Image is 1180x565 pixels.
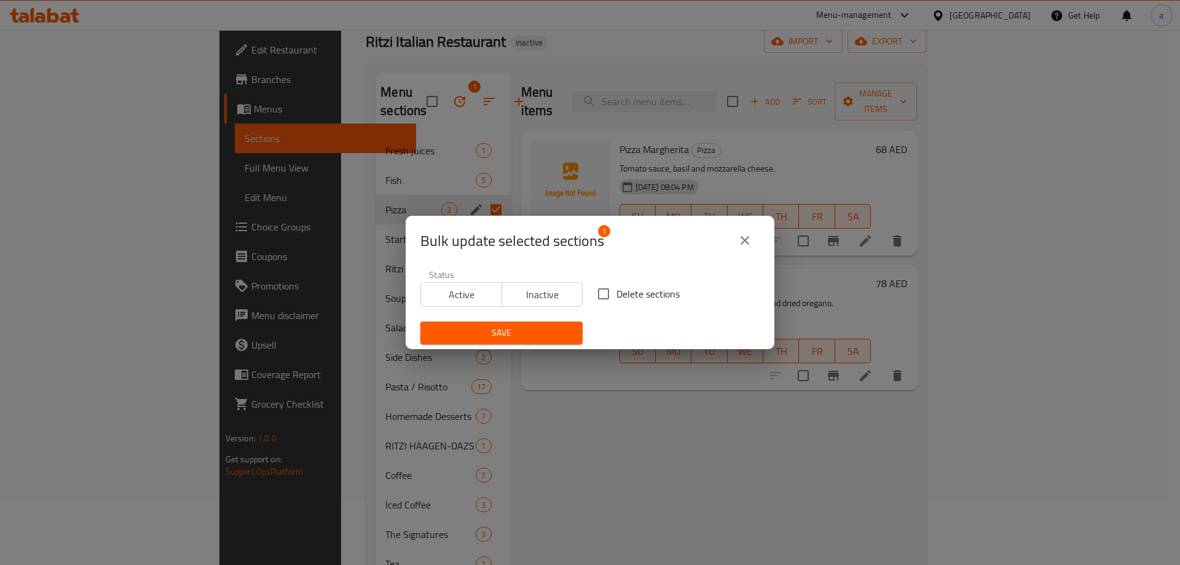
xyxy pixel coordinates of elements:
span: Selected section count [420,231,604,251]
span: 1 [598,225,610,237]
button: Active [420,282,502,307]
span: Save [430,325,573,341]
button: close [730,226,760,255]
span: Inactive [507,286,578,304]
span: Active [426,286,497,304]
span: Delete sections [616,286,680,301]
button: Save [420,322,583,344]
button: Inactive [502,282,583,307]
